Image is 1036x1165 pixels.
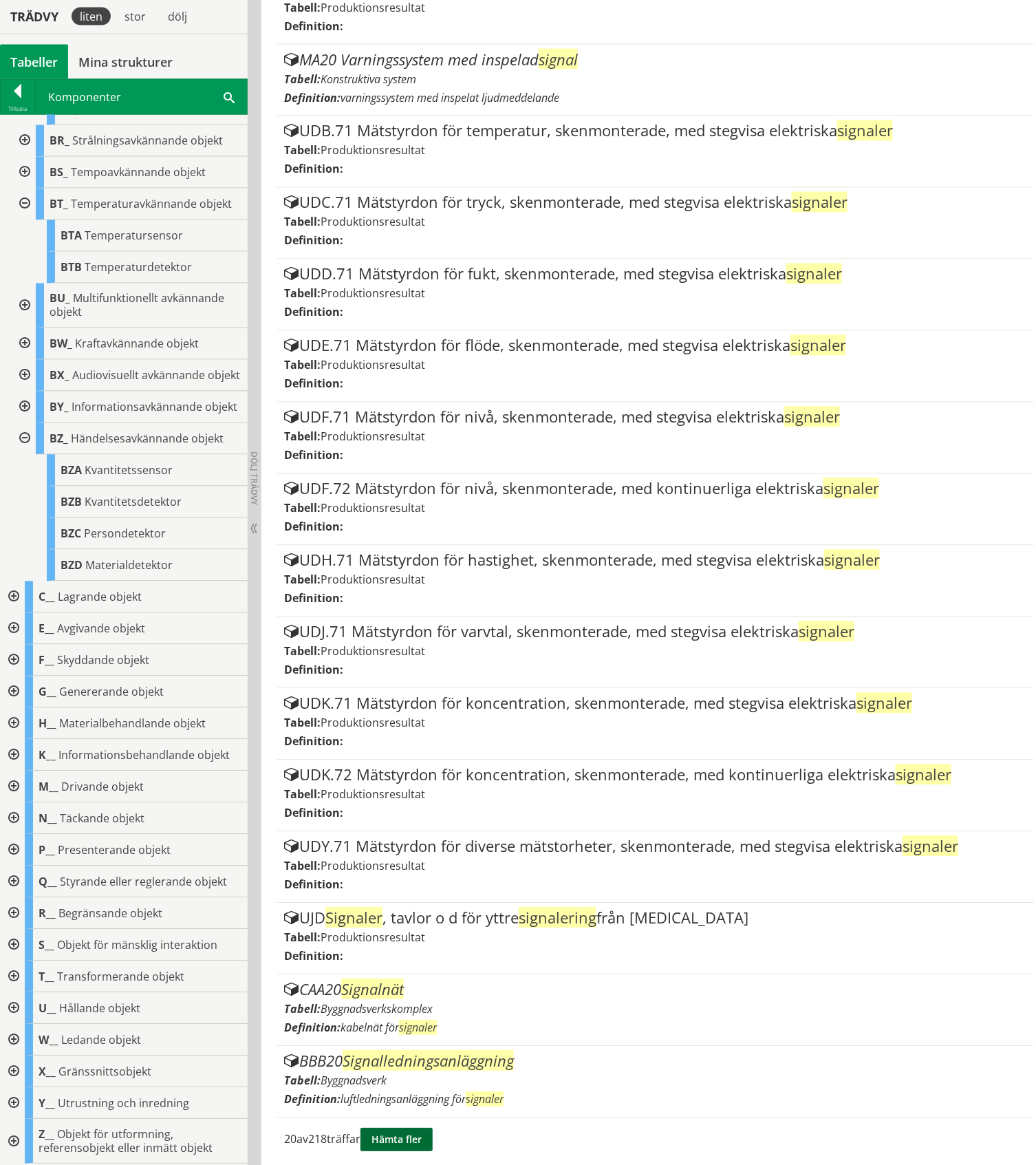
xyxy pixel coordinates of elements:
div: UJD , tavlor o d för yttre från [MEDICAL_DATA] [284,910,1026,927]
span: Objekt för utformning, referensobjekt eller inmätt objekt [39,1127,213,1156]
span: Transformerande objekt [57,970,184,985]
span: Kraftavkännande objekt [75,336,199,352]
span: Strålningsavkännande objekt [72,133,223,149]
span: signaler [466,1092,504,1107]
span: Multifunktionellt avkännande objekt [50,291,224,320]
span: Informationsavkännande objekt [72,400,237,415]
div: UDF.71 Mätstyrdon för nivå, skenmonterade, med stegvisa elektriska [284,409,1026,426]
span: Audiovisuellt avkännande objekt [72,368,240,383]
span: BR_ [50,133,69,149]
span: signaler [856,693,912,714]
span: Produktionsresultat [321,215,425,230]
span: signaler [896,765,951,785]
span: F__ [39,653,54,668]
label: Definition: [284,949,343,964]
div: UDD.71 Mätstyrdon för fukt, skenmonterade, med stegvisa elektriska [284,266,1026,283]
label: Tabell: [284,143,321,158]
span: Produktionsresultat [321,930,425,945]
span: Produktionsresultat [321,573,425,588]
label: Tabell: [284,930,321,945]
div: Komponenter [36,80,247,114]
label: Tabell: [284,573,321,588]
span: Signalnät [341,979,404,1000]
label: Tabell: [284,286,321,301]
span: Händelsesavkännande objekt [71,431,224,447]
span: Utrustning och inredning [58,1096,189,1111]
label: Definition: [284,877,343,893]
span: C__ [39,590,55,605]
span: X__ [39,1065,56,1080]
span: BW_ [50,336,72,352]
label: Definition: [284,90,341,105]
span: Konstruktiva system [321,72,416,87]
label: Definition: [284,1020,341,1036]
div: UDH.71 Mätstyrdon för hastighet, skenmonterade, med stegvisa elektriska [284,553,1026,569]
span: Ledande objekt [61,1033,141,1048]
span: H__ [39,716,56,731]
span: signaler [837,120,893,141]
a: Mina strukturer [68,45,183,79]
span: Persondetektor [84,526,166,542]
span: Produktionsresultat [321,286,425,301]
span: BU_ [50,291,70,306]
span: Informationsbehandlande objekt [58,748,230,763]
span: signalering [519,908,596,928]
span: Byggnadsverk [321,1073,387,1089]
span: Dölj trädvy [248,452,260,506]
span: signaler [824,550,880,570]
span: Kvantitetsdetektor [85,495,182,510]
span: S__ [39,938,54,953]
span: Signaler [325,908,382,928]
label: Definition: [284,448,343,463]
span: 218 [308,1132,327,1147]
div: av träffar [277,1118,1019,1162]
div: UDC.71 Mätstyrdon för tryck, skenmonterade, med stegvisa elektriska [284,195,1026,211]
span: signaler [823,478,879,499]
span: signal [539,49,578,70]
span: T__ [39,970,54,985]
span: BT_ [50,197,68,212]
div: Tillbaka [1,103,35,114]
span: varningssystem med inspelat ljudmeddelande [341,90,559,105]
span: P__ [39,843,55,858]
span: Sök i tabellen [224,89,235,104]
span: BTB [61,260,82,275]
span: Produktionsresultat [321,143,425,158]
label: Tabell: [284,429,321,445]
span: Genererande objekt [59,685,164,700]
span: signaler [790,335,846,356]
div: UDE.71 Mätstyrdon för flöde, skenmonterade, med stegvisa elektriska [284,338,1026,354]
label: Definition: [284,305,343,320]
span: Materialdetektor [85,558,173,573]
span: Lagrande objekt [58,590,142,605]
span: Materialbehandlande objekt [59,716,206,731]
label: Definition: [284,376,343,392]
span: E__ [39,621,54,637]
label: Definition: [284,19,343,34]
span: BZC [61,526,81,542]
div: UDY.71 Mätstyrdon för diverse mätstorheter, skenmonterade, med stegvisa elektriska [284,839,1026,855]
span: Signalledningsanläggning [343,1051,514,1071]
span: R__ [39,906,56,921]
label: Definition: [284,1092,341,1107]
span: BS_ [50,165,68,180]
span: Gränssnittsobjekt [58,1065,151,1080]
label: Tabell: [284,358,321,373]
label: Definition: [284,734,343,749]
span: Kvantitetssensor [85,463,173,478]
span: Produktionsresultat [321,716,425,731]
span: Tempoavkännande objekt [71,165,206,180]
div: BBB20 [284,1054,1026,1070]
label: Definition: [284,591,343,606]
span: Temperatursensor [85,228,183,244]
span: Produktionsresultat [321,429,425,445]
span: M__ [39,780,58,795]
div: UDJ.71 Mätstyrdon för varvtal, skenmonterade, med stegvisa elektriska [284,624,1026,641]
span: Temperaturavkännande objekt [71,197,232,212]
span: Objekt för mänsklig interaktion [57,938,217,953]
span: Produktionsresultat [321,501,425,516]
span: U__ [39,1001,56,1016]
span: Hållande objekt [59,1001,140,1016]
div: MA20 Varningssystem med inspelad [284,52,1026,68]
span: Skyddande objekt [57,653,149,668]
